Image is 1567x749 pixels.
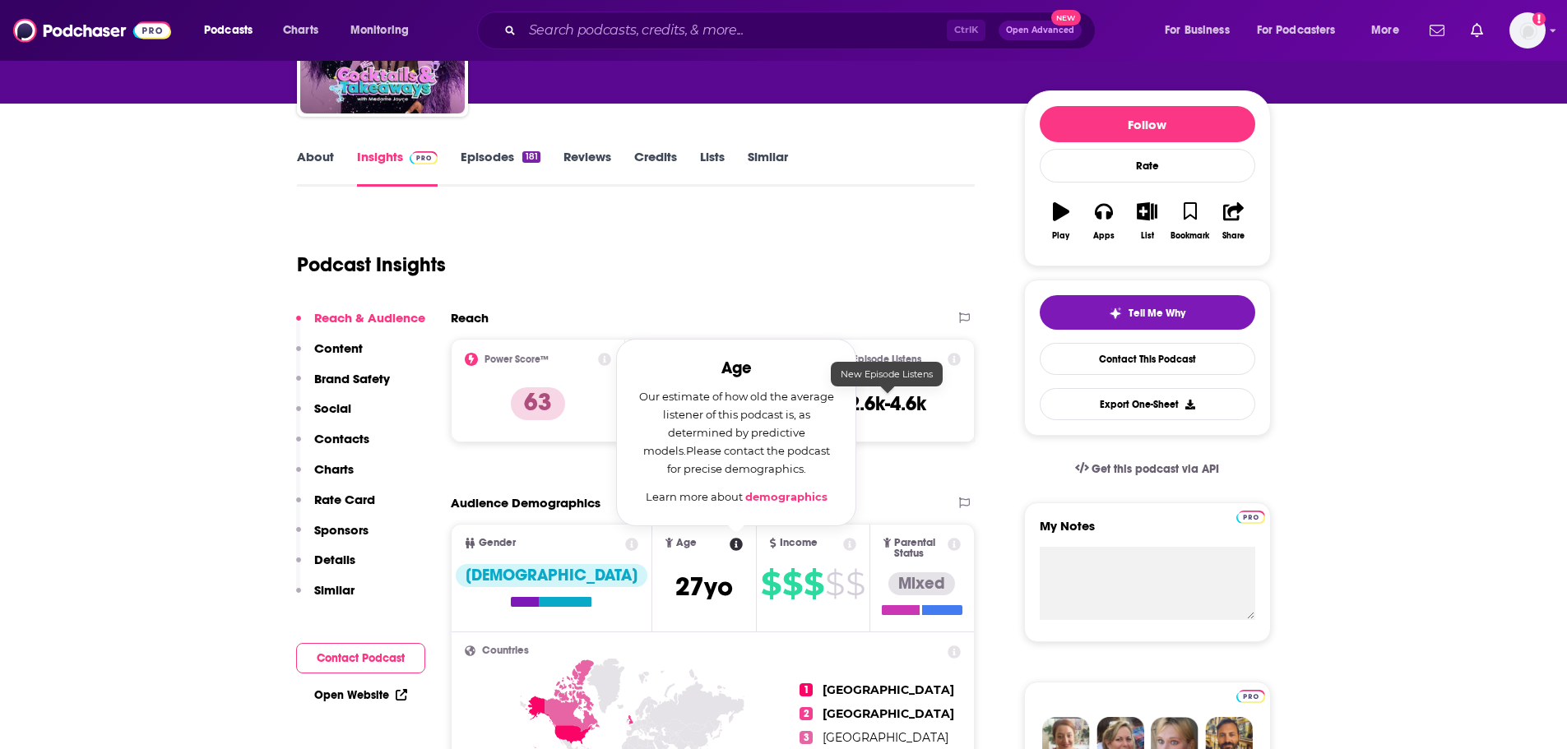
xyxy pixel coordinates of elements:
p: Social [314,400,351,416]
div: Share [1222,231,1245,241]
span: $ [782,571,802,597]
span: For Business [1165,19,1230,42]
p: Our estimate of how old the average listener of this podcast is, as determined by predictive mode... [637,387,836,478]
p: Similar [314,582,355,598]
img: Podchaser Pro [410,151,438,164]
label: My Notes [1040,518,1255,547]
a: Reviews [563,149,611,187]
p: Sponsors [314,522,369,538]
p: Details [314,552,355,567]
button: Rate Card [296,492,375,522]
a: Show notifications dropdown [1464,16,1490,44]
span: Age [676,538,697,548]
span: Gender [479,538,516,548]
img: User Profile [1509,12,1546,49]
button: Play [1040,192,1083,251]
p: Brand Safety [314,371,390,386]
a: Charts [272,17,328,44]
button: open menu [339,17,430,44]
div: Rate [1040,149,1255,183]
span: $ [761,571,781,597]
div: Apps [1093,231,1115,241]
p: Learn more about [637,488,836,506]
a: Episodes181 [461,149,540,187]
span: Countries [482,645,529,656]
p: Content [314,340,363,356]
span: 1 [800,683,813,696]
button: Content [296,340,363,371]
img: Podchaser - Follow, Share and Rate Podcasts [13,15,171,46]
span: Get this podcast via API [1092,462,1219,476]
div: List [1141,231,1154,241]
img: Podchaser Pro [1236,690,1265,703]
a: InsightsPodchaser Pro [357,149,438,187]
p: 63 [511,387,565,420]
span: Income [780,538,818,548]
h2: Age [637,359,836,377]
span: [GEOGRAPHIC_DATA] [823,730,948,745]
input: Search podcasts, credits, & more... [522,17,947,44]
span: Parental Status [894,538,945,559]
span: New [1051,10,1081,25]
a: Show notifications dropdown [1423,16,1451,44]
span: 3 [800,731,813,744]
div: Mixed [888,572,955,595]
button: Bookmark [1169,192,1212,251]
button: tell me why sparkleTell Me Why [1040,295,1255,330]
span: For Podcasters [1257,19,1336,42]
button: Follow [1040,106,1255,142]
div: Search podcasts, credits, & more... [493,12,1111,49]
button: Sponsors [296,522,369,553]
button: Brand Safety [296,371,390,401]
div: [DEMOGRAPHIC_DATA] [456,564,647,587]
a: Pro website [1236,687,1265,703]
span: $ [846,571,865,597]
span: $ [825,571,844,597]
button: open menu [1153,17,1250,44]
span: 2 [800,707,813,720]
button: Reach & Audience [296,310,425,340]
a: Pro website [1236,508,1265,524]
img: tell me why sparkle [1109,307,1122,320]
a: demographics [745,490,828,503]
button: open menu [1360,17,1420,44]
a: Credits [634,149,677,187]
p: Reach & Audience [314,310,425,326]
span: [GEOGRAPHIC_DATA] [823,682,954,697]
button: Social [296,400,351,431]
span: Logged in as Naomiumusic [1509,12,1546,49]
button: open menu [192,17,274,44]
svg: Add a profile image [1532,12,1546,25]
button: Charts [296,461,354,492]
span: $ [804,571,823,597]
span: 27 yo [675,571,733,603]
span: Monitoring [350,19,409,42]
button: Share [1212,192,1254,251]
span: Podcasts [204,19,253,42]
button: Contact Podcast [296,643,425,673]
span: Charts [283,19,318,42]
span: Ctrl K [947,20,985,41]
a: Contact This Podcast [1040,343,1255,375]
button: Details [296,552,355,582]
div: Bookmark [1171,231,1209,241]
a: Lists [700,149,725,187]
span: More [1371,19,1399,42]
img: Podchaser Pro [1236,511,1265,524]
button: Contacts [296,431,369,461]
button: Show profile menu [1509,12,1546,49]
button: Export One-Sheet [1040,388,1255,420]
button: open menu [1246,17,1360,44]
h1: Podcast Insights [297,252,446,277]
button: Similar [296,582,355,613]
a: Get this podcast via API [1062,449,1233,489]
p: Contacts [314,431,369,446]
h2: Audience Demographics [451,495,600,511]
span: Open Advanced [1006,26,1074,35]
span: Tell Me Why [1129,307,1185,320]
div: Play [1052,231,1069,241]
p: Rate Card [314,492,375,507]
button: Open AdvancedNew [999,21,1082,40]
a: Similar [748,149,788,187]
